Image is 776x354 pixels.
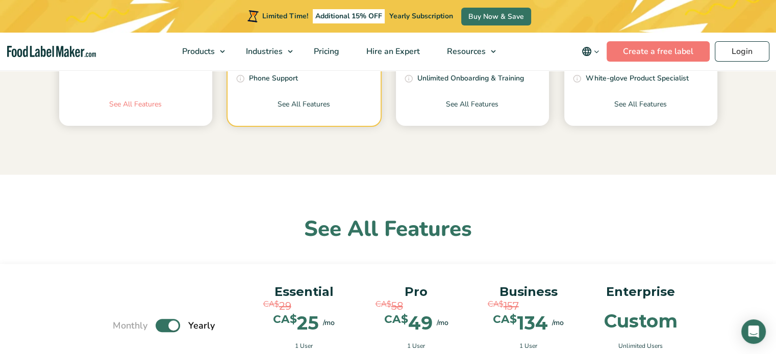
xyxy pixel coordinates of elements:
[279,298,291,314] span: 29
[595,282,687,302] p: Enterprise
[54,215,722,243] h2: See All Features
[618,341,663,350] span: Unlimited Users
[461,8,531,25] a: Buy Now & Save
[519,341,537,350] span: 1 User
[113,319,147,333] span: Monthly
[384,314,433,332] div: 49
[396,99,549,126] a: See All Features
[228,99,381,126] a: See All Features
[273,314,319,332] div: 25
[233,33,298,70] a: Industries
[604,312,678,330] div: Custom
[417,73,524,84] p: Unlimited Onboarding & Training
[437,317,448,328] span: /mo
[504,298,519,314] span: 157
[407,341,425,350] span: 1 User
[434,33,501,70] a: Resources
[156,319,180,332] label: Toggle
[741,319,766,344] div: Open Intercom Messenger
[262,11,308,21] span: Limited Time!
[493,314,548,332] div: 134
[363,46,421,57] span: Hire an Expert
[263,298,279,310] span: CA$
[391,298,403,314] span: 58
[376,298,391,310] span: CA$
[59,99,212,126] a: See All Features
[564,99,717,126] a: See All Features
[488,298,504,310] span: CA$
[311,46,340,57] span: Pricing
[493,314,517,325] span: CA$
[313,9,385,23] span: Additional 15% OFF
[301,33,351,70] a: Pricing
[169,33,230,70] a: Products
[370,282,462,302] p: Pro
[273,314,297,325] span: CA$
[258,282,350,302] p: Essential
[249,73,298,84] p: Phone Support
[353,33,431,70] a: Hire an Expert
[389,11,453,21] span: Yearly Subscription
[715,41,769,62] a: Login
[295,341,313,350] span: 1 User
[607,41,710,62] a: Create a free label
[179,46,216,57] span: Products
[243,46,284,57] span: Industries
[552,317,564,328] span: /mo
[384,314,408,325] span: CA$
[444,46,487,57] span: Resources
[483,282,574,302] p: Business
[586,73,689,84] p: White-glove Product Specialist
[188,319,215,333] span: Yearly
[323,317,335,328] span: /mo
